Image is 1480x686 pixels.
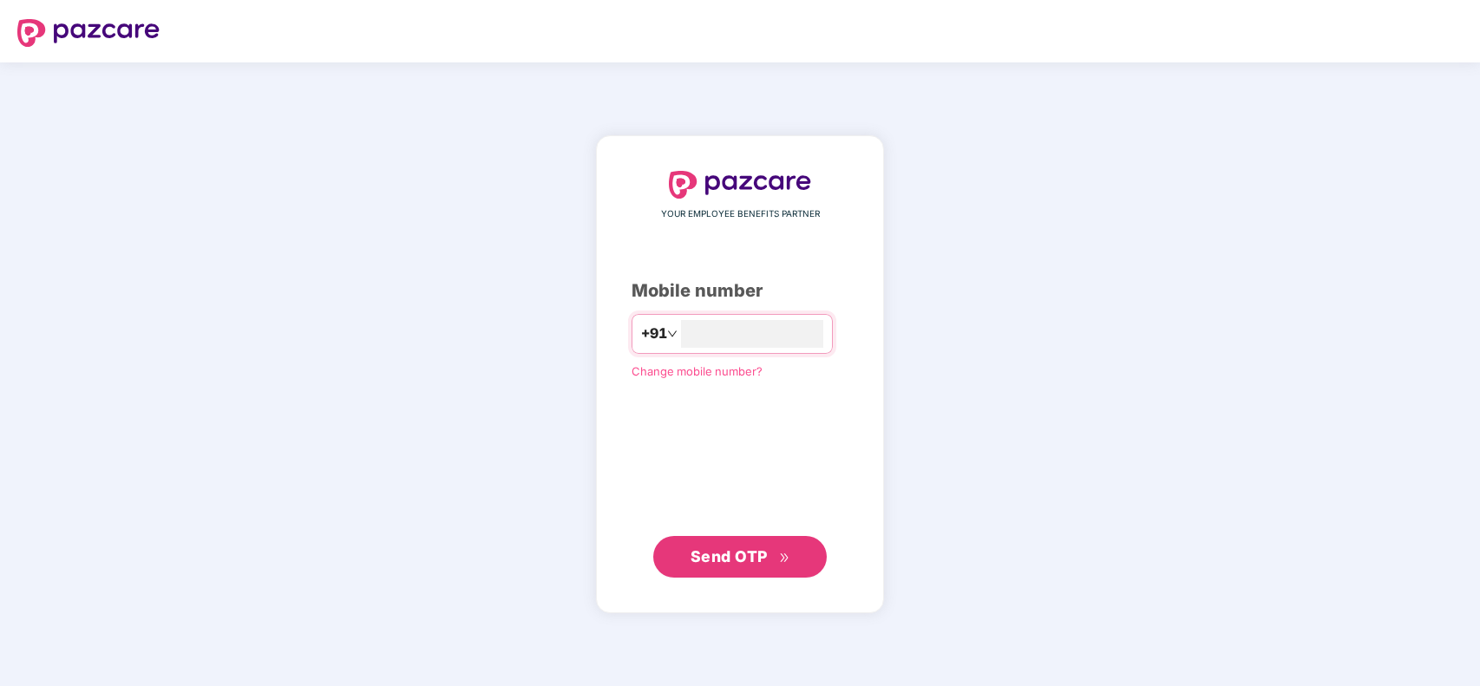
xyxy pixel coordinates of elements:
span: YOUR EMPLOYEE BENEFITS PARTNER [661,207,820,221]
span: +91 [641,323,667,344]
img: logo [669,171,811,199]
div: Mobile number [632,278,848,304]
span: double-right [779,552,790,564]
span: Send OTP [691,547,768,565]
img: logo [17,19,160,47]
button: Send OTPdouble-right [653,536,827,578]
a: Change mobile number? [632,364,763,378]
span: down [667,329,678,339]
